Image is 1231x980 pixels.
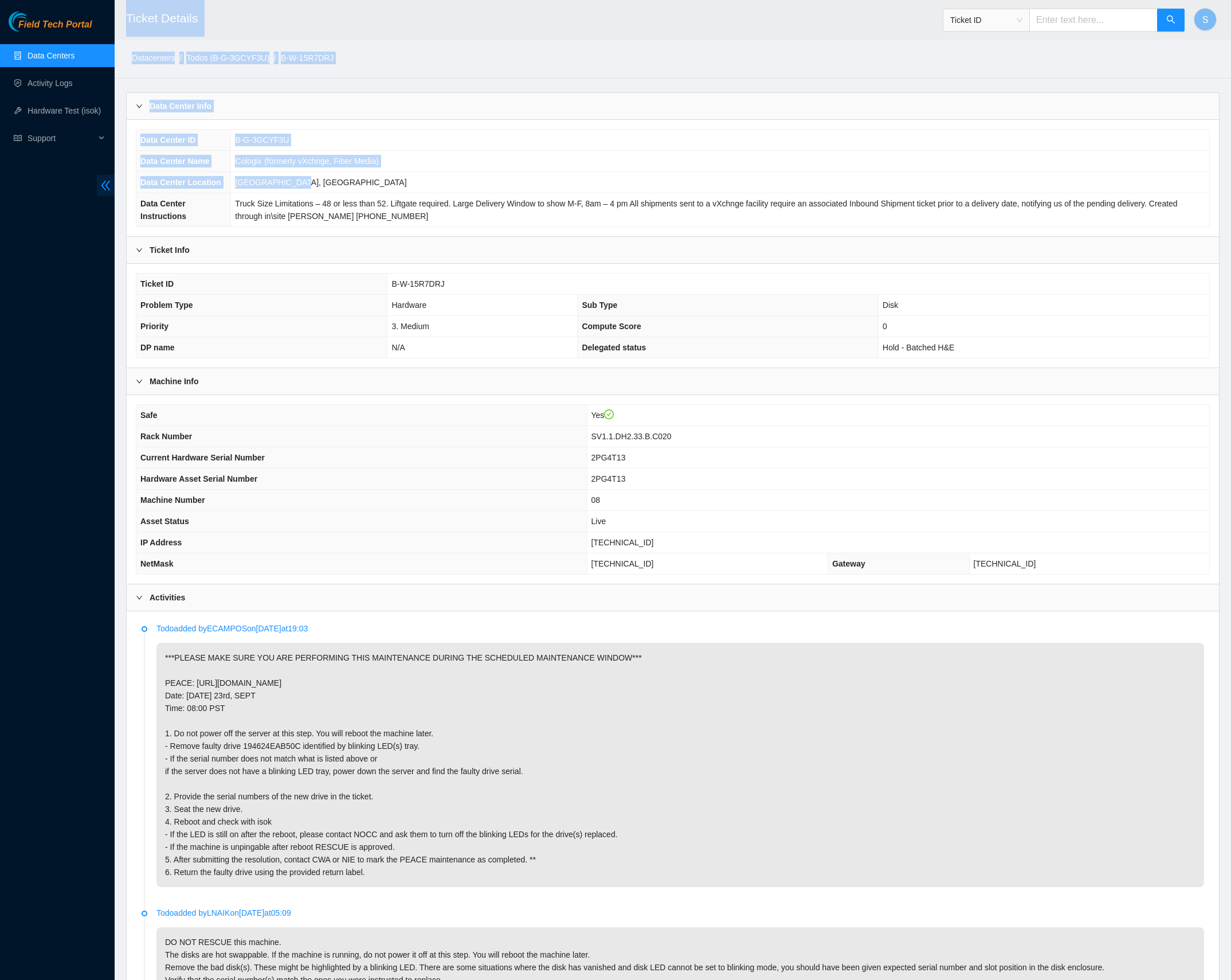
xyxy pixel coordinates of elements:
[140,343,175,352] span: DP name
[1194,8,1217,31] button: S
[591,453,626,462] span: 2PG4T13
[28,106,101,115] a: Hardware Test (isok)
[1029,9,1158,32] input: Enter text here...
[140,178,221,187] span: Data Center Location
[274,53,276,63] span: /
[97,175,115,196] span: double-left
[235,178,406,187] span: [GEOGRAPHIC_DATA], [GEOGRAPHIC_DATA]
[591,495,601,505] span: 08
[883,343,954,352] span: Hold - Batched H&E
[1157,9,1185,32] button: search
[281,53,334,63] a: B-W-15R7DRJ
[140,432,192,441] span: Rack Number
[156,622,1204,635] p: Todo added by ECAMPOS on [DATE] at 19:03
[186,53,269,63] a: Todos (B-G-3GCYF3U)
[883,300,898,310] span: Disk
[127,93,1219,119] div: Data Center Info
[974,559,1036,568] span: [TECHNICAL_ID]
[140,474,257,483] span: Hardware Asset Serial Number
[591,411,614,420] span: Yes
[582,300,617,310] span: Sub Type
[1166,15,1175,26] span: search
[140,322,168,331] span: Priority
[1202,13,1209,27] span: S
[950,11,1022,29] span: Ticket ID
[150,591,185,604] b: Activities
[150,375,199,388] b: Machine Info
[604,409,614,420] span: check-circle
[140,559,174,568] span: NetMask
[140,199,186,221] span: Data Center Instructions
[832,559,865,568] span: Gateway
[136,247,143,253] span: right
[391,300,426,310] span: Hardware
[140,517,189,526] span: Asset Status
[235,135,289,145] span: B-G-3GCYF3U
[179,53,182,63] span: /
[235,199,1177,221] span: Truck Size Limitations – 48 or less than 52. Liftgate required. Large Delivery Window to show M-F...
[150,100,211,112] b: Data Center Info
[591,474,626,483] span: 2PG4T13
[18,19,92,30] span: Field Tech Portal
[582,343,646,352] span: Delegated status
[28,51,75,60] a: Data Centers
[156,643,1204,887] p: ***PLEASE MAKE SURE YOU ARE PERFORMING THIS MAINTENANCE DURING THE SCHEDULED MAINTENANCE WINDOW**...
[156,907,1204,919] p: Todo added by LNAIK on [DATE] at 05:09
[136,378,143,385] span: right
[136,103,143,110] span: right
[140,279,174,288] span: Ticket ID
[28,127,95,150] span: Support
[127,237,1219,263] div: Ticket Info
[140,157,210,166] span: Data Center Name
[591,559,654,568] span: [TECHNICAL_ID]
[14,134,22,142] span: read
[150,244,190,256] b: Ticket Info
[582,322,641,331] span: Compute Score
[235,157,379,166] span: Cologix (formerly vXchnge, Fiber Media)
[28,79,73,88] a: Activity Logs
[391,343,405,352] span: N/A
[140,453,265,462] span: Current Hardware Serial Number
[391,322,429,331] span: 3. Medium
[140,495,205,505] span: Machine Number
[591,517,606,526] span: Live
[883,322,887,331] span: 0
[140,300,193,310] span: Problem Type
[127,368,1219,395] div: Machine Info
[9,21,92,36] a: Akamai TechnologiesField Tech Portal
[140,411,158,420] span: Safe
[127,584,1219,611] div: Activities
[591,432,672,441] span: SV1.1.DH2.33.B.C020
[132,53,175,63] a: Datacenters
[140,135,195,145] span: Data Center ID
[140,538,182,547] span: IP Address
[136,594,143,601] span: right
[391,279,444,288] span: B-W-15R7DRJ
[9,11,58,32] img: Akamai Technologies
[591,538,654,547] span: [TECHNICAL_ID]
